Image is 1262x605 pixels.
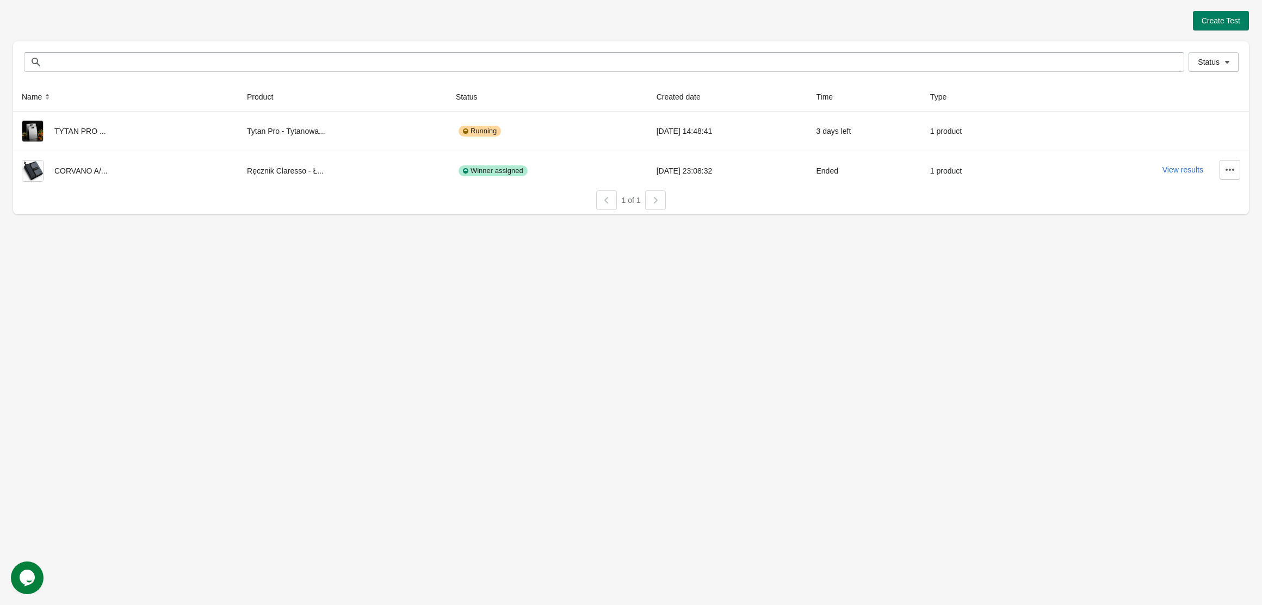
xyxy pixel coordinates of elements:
button: Type [926,87,962,107]
button: Status [451,87,493,107]
div: 3 days left [816,120,913,142]
button: Status [1189,52,1239,72]
button: Create Test [1193,11,1249,30]
div: [DATE] 23:08:32 [657,160,799,182]
button: View results [1162,165,1203,174]
span: Create Test [1202,16,1240,25]
div: Running [459,126,501,137]
button: Product [243,87,288,107]
div: 1 product [930,120,1020,142]
div: Ręcznik Claresso - Ł... [247,160,438,182]
div: Winner assigned [459,165,528,176]
div: TYTAN PRO ... [22,120,230,142]
div: CORVANO A/... [22,160,230,182]
div: [DATE] 14:48:41 [657,120,799,142]
button: Name [17,87,57,107]
span: Status [1198,58,1220,66]
div: Tytan Pro - Tytanowa... [247,120,438,142]
button: Created date [652,87,716,107]
span: 1 of 1 [621,196,640,205]
div: Ended [816,160,913,182]
div: 1 product [930,160,1020,182]
button: Time [812,87,849,107]
iframe: chat widget [11,561,46,594]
